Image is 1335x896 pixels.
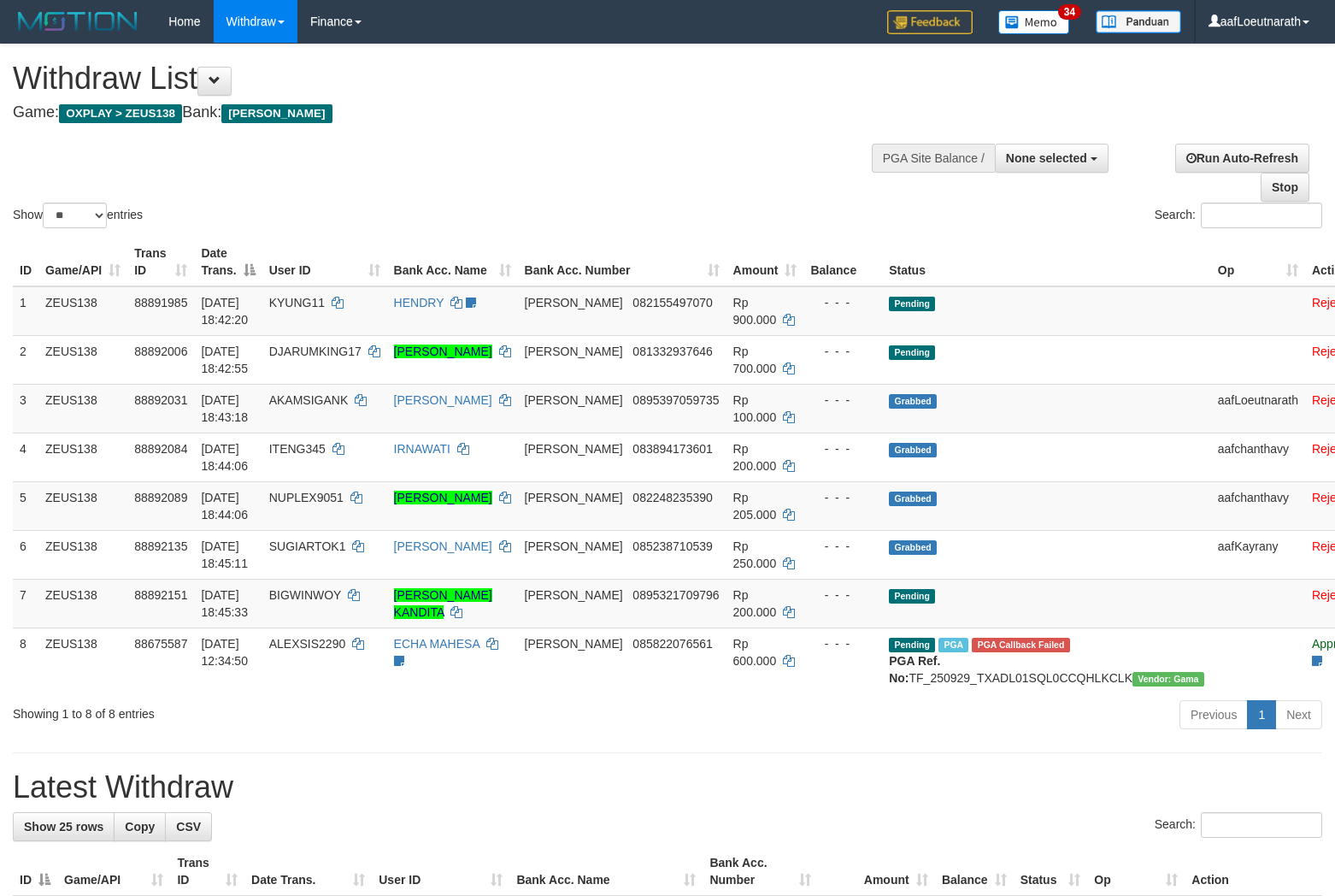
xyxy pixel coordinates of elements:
span: DJARUMKING17 [269,345,362,358]
img: Feedback.jpg [887,10,973,34]
span: Grabbed [889,443,937,457]
label: Search: [1155,203,1322,228]
span: [DATE] 18:43:18 [201,393,248,424]
span: [PERSON_NAME] [525,296,623,309]
td: aafKayrany [1211,530,1305,579]
th: Status [882,238,1211,286]
span: Rp 200.000 [733,442,777,473]
th: ID [13,238,38,286]
h4: Game: Bank: [13,104,873,121]
span: [DATE] 12:34:50 [201,637,248,668]
span: 88892089 [134,491,187,504]
th: Game/API: activate to sort column ascending [38,238,127,286]
span: ALEXSIS2290 [269,637,346,651]
th: Date Trans.: activate to sort column descending [194,238,262,286]
a: ECHA MAHESA [394,637,479,651]
th: Date Trans.: activate to sort column ascending [244,847,372,896]
span: BIGWINWOY [269,588,342,602]
span: None selected [1006,151,1087,165]
a: [PERSON_NAME] KANDITA [394,588,492,619]
td: 7 [13,579,38,628]
th: Balance [803,238,882,286]
span: Rp 100.000 [733,393,777,424]
a: [PERSON_NAME] [394,539,492,553]
td: ZEUS138 [38,481,127,530]
label: Search: [1155,812,1322,838]
span: Pending [889,297,935,311]
td: aafchanthavy [1211,481,1305,530]
th: Bank Acc. Name: activate to sort column ascending [387,238,518,286]
span: Copy 085822076561 to clipboard [632,637,712,651]
span: Copy 081332937646 to clipboard [632,345,712,358]
th: User ID: activate to sort column ascending [372,847,509,896]
div: - - - [810,343,875,360]
td: ZEUS138 [38,530,127,579]
span: AKAMSIGANK [269,393,349,407]
a: Run Auto-Refresh [1175,144,1309,173]
td: 3 [13,384,38,433]
span: Rp 600.000 [733,637,777,668]
td: aafLoeutnarath [1211,384,1305,433]
div: - - - [810,587,875,604]
td: 4 [13,433,38,481]
span: Copy 085238710539 to clipboard [632,539,712,553]
th: Op: activate to sort column ascending [1211,238,1305,286]
span: Marked by aafpengsreynich [938,638,968,652]
th: User ID: activate to sort column ascending [262,238,387,286]
span: [PERSON_NAME] [221,104,332,123]
span: Rp 700.000 [733,345,777,375]
span: Copy [125,820,155,834]
span: CSV [176,820,201,834]
span: Rp 250.000 [733,539,777,570]
td: aafchanthavy [1211,433,1305,481]
span: Copy 0895321709796 to clipboard [632,588,719,602]
div: - - - [810,635,875,652]
a: IRNAWATI [394,442,450,456]
th: Action [1185,847,1322,896]
span: Grabbed [889,492,937,506]
th: Trans ID: activate to sort column ascending [170,847,244,896]
td: 5 [13,481,38,530]
span: [PERSON_NAME] [525,393,623,407]
h1: Withdraw List [13,62,873,96]
label: Show entries [13,203,143,228]
span: [DATE] 18:44:06 [201,442,248,473]
th: Amount: activate to sort column ascending [726,238,804,286]
span: [PERSON_NAME] [525,588,623,602]
span: [PERSON_NAME] [525,345,623,358]
span: 88892006 [134,345,187,358]
span: NUPLEX9051 [269,491,344,504]
span: 88892151 [134,588,187,602]
span: [PERSON_NAME] [525,637,623,651]
th: Balance: activate to sort column ascending [935,847,1014,896]
th: Op: activate to sort column ascending [1087,847,1185,896]
td: ZEUS138 [38,286,127,336]
td: ZEUS138 [38,579,127,628]
th: Bank Acc. Name: activate to sort column ascending [509,847,703,896]
td: ZEUS138 [38,335,127,384]
span: Grabbed [889,540,937,555]
a: [PERSON_NAME] [394,345,492,358]
div: Showing 1 to 8 of 8 entries [13,699,544,722]
h1: Latest Withdraw [13,770,1322,805]
span: OXPLAY > ZEUS138 [59,104,182,123]
th: Bank Acc. Number: activate to sort column ascending [518,238,726,286]
div: - - - [810,392,875,409]
div: PGA Site Balance / [872,144,995,173]
a: Copy [114,812,166,841]
span: Show 25 rows [24,820,103,834]
span: Copy 0895397059735 to clipboard [632,393,719,407]
span: PGA Error [972,638,1069,652]
a: 1 [1247,700,1276,729]
a: Next [1275,700,1322,729]
td: ZEUS138 [38,433,127,481]
span: 88892084 [134,442,187,456]
th: Bank Acc. Number: activate to sort column ascending [703,847,818,896]
span: 88892135 [134,539,187,553]
span: 34 [1058,4,1081,20]
a: HENDRY [394,296,444,309]
td: 2 [13,335,38,384]
span: Rp 900.000 [733,296,777,327]
span: Grabbed [889,394,937,409]
span: Copy 082155497070 to clipboard [632,296,712,309]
